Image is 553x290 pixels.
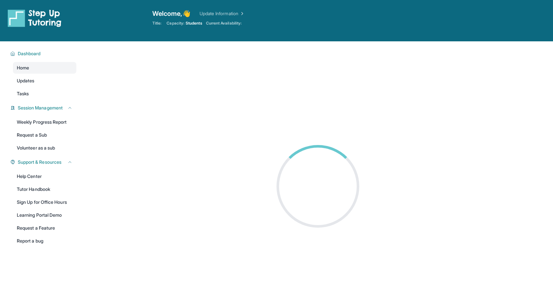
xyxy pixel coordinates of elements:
[8,9,61,27] img: logo
[13,235,76,247] a: Report a bug
[206,21,242,26] span: Current Availability:
[186,21,202,26] span: Students
[13,196,76,208] a: Sign Up for Office Hours
[13,183,76,195] a: Tutor Handbook
[13,171,76,182] a: Help Center
[18,159,61,165] span: Support & Resources
[15,105,72,111] button: Session Management
[13,88,76,99] a: Tasks
[13,116,76,128] a: Weekly Progress Report
[13,222,76,234] a: Request a Feature
[13,62,76,74] a: Home
[152,21,161,26] span: Title:
[15,50,72,57] button: Dashboard
[18,50,41,57] span: Dashboard
[167,21,184,26] span: Capacity:
[152,9,190,18] span: Welcome, 👋
[13,209,76,221] a: Learning Portal Demo
[17,78,35,84] span: Updates
[15,159,72,165] button: Support & Resources
[200,10,245,17] a: Update Information
[17,90,29,97] span: Tasks
[13,129,76,141] a: Request a Sub
[13,75,76,87] a: Updates
[238,10,245,17] img: Chevron Right
[18,105,63,111] span: Session Management
[17,65,29,71] span: Home
[13,142,76,154] a: Volunteer as a sub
